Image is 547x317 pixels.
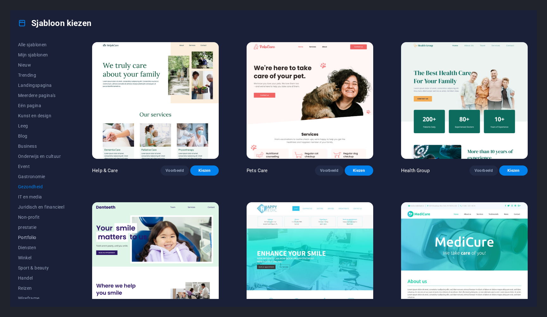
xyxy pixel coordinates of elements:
button: Kiezen [190,165,219,176]
button: Gastronomie [18,171,64,182]
span: Eén pagina [18,103,64,108]
button: Business [18,141,64,151]
button: Winkel [18,253,64,263]
span: Gezondheid [18,184,64,189]
span: Business [18,144,64,149]
button: Voorbeeld [160,165,189,176]
span: IT en media [18,194,64,199]
button: IT en media [18,192,64,202]
span: Kiezen [504,168,523,173]
button: Reizen [18,283,64,293]
button: Leeg [18,121,64,131]
p: Health Group [401,167,430,174]
button: Voorbeeld [315,165,343,176]
img: Health Group [401,42,528,159]
span: Diensten [18,245,64,250]
button: Nieuw [18,60,64,70]
button: Portfolio [18,232,64,243]
button: Handel [18,273,64,283]
img: Help & Care [92,42,219,159]
button: Onderwijs en cultuur [18,151,64,161]
button: Event [18,161,64,171]
span: Landingspagina [18,83,64,88]
h4: Sjabloon kiezen [18,18,91,28]
span: Mijn sjablonen [18,52,64,57]
span: Voorbeeld [320,168,338,173]
span: Gastronomie [18,174,64,179]
button: Gezondheid [18,182,64,192]
span: Event [18,164,64,169]
button: Eén pagina [18,100,64,111]
button: Landingspagina [18,80,64,90]
button: Blog [18,131,64,141]
button: Trending [18,70,64,80]
span: prestatie [18,225,64,230]
span: Sport & beauty [18,265,64,270]
span: Alle sjablonen [18,42,64,47]
button: Kunst en design [18,111,64,121]
button: Diensten [18,243,64,253]
span: Juridisch en financieel [18,204,64,210]
p: Help & Care [92,167,118,174]
button: Mijn sjablonen [18,50,64,60]
span: Winkel [18,255,64,260]
button: Non-profit [18,212,64,222]
button: Alle sjablonen [18,40,64,50]
span: Kunst en design [18,113,64,118]
span: Voorbeeld [475,168,493,173]
span: Onderwijs en cultuur [18,154,64,159]
span: Leeg [18,123,64,128]
span: Kiezen [350,168,368,173]
button: Meerdere pagina's [18,90,64,100]
button: Kiezen [345,165,373,176]
img: Pets Care [247,42,373,159]
button: Sport & beauty [18,263,64,273]
span: Meerdere pagina's [18,93,64,98]
button: Juridisch en financieel [18,202,64,212]
button: prestatie [18,222,64,232]
span: Kiezen [195,168,214,173]
span: Non-profit [18,215,64,220]
span: Nieuw [18,62,64,68]
span: Handel [18,275,64,281]
span: Blog [18,133,64,139]
span: Wireframe [18,296,64,301]
span: Voorbeeld [166,168,184,173]
button: Wireframe [18,293,64,303]
span: Trending [18,73,64,78]
p: Pets Care [247,167,267,174]
span: Reizen [18,286,64,291]
span: Portfolio [18,235,64,240]
button: Kiezen [499,165,528,176]
button: Voorbeeld [469,165,498,176]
